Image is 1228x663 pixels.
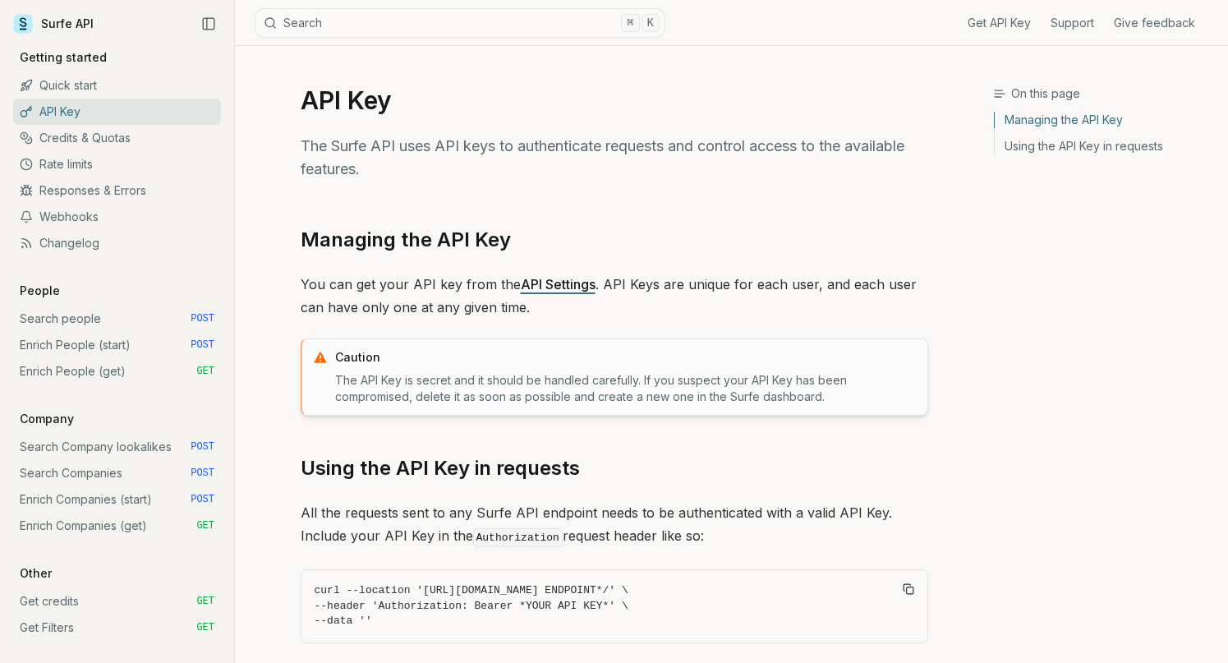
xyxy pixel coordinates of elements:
[13,230,221,256] a: Changelog
[13,306,221,332] a: Search people POST
[13,177,221,204] a: Responses & Errors
[13,434,221,460] a: Search Company lookalikes POST
[191,312,214,325] span: POST
[13,72,221,99] a: Quick start
[968,15,1031,31] a: Get API Key
[1051,15,1094,31] a: Support
[196,12,221,36] button: Collapse Sidebar
[315,583,914,629] code: curl --location '[URL][DOMAIN_NAME] ENDPOINT*/' \ --header 'Authorization: Bearer *YOUR API KEY*'...
[335,372,918,405] p: The API Key is secret and it should be handled carefully. If you suspect your API Key has been co...
[13,125,221,151] a: Credits & Quotas
[473,528,563,547] code: Authorization
[301,501,928,550] p: All the requests sent to any Surfe API endpoint needs to be authenticated with a valid API Key. I...
[995,112,1215,133] a: Managing the API Key
[301,135,928,181] p: The Surfe API uses API keys to authenticate requests and control access to the available features.
[13,565,58,582] p: Other
[196,621,214,634] span: GET
[642,14,660,32] kbd: K
[1114,15,1195,31] a: Give feedback
[196,519,214,532] span: GET
[13,332,221,358] a: Enrich People (start) POST
[521,276,596,292] a: API Settings
[301,227,511,253] a: Managing the API Key
[13,99,221,125] a: API Key
[191,467,214,480] span: POST
[196,595,214,608] span: GET
[13,460,221,486] a: Search Companies POST
[301,273,928,319] p: You can get your API key from the . API Keys are unique for each user, and each user can have onl...
[13,486,221,513] a: Enrich Companies (start) POST
[13,411,80,427] p: Company
[13,204,221,230] a: Webhooks
[621,14,639,32] kbd: ⌘
[896,577,921,601] button: Copy Text
[301,85,928,115] h1: API Key
[13,588,221,615] a: Get credits GET
[13,49,113,66] p: Getting started
[196,365,214,378] span: GET
[993,85,1215,102] h3: On this page
[13,358,221,384] a: Enrich People (get) GET
[191,338,214,352] span: POST
[13,615,221,641] a: Get Filters GET
[255,8,665,38] button: Search⌘K
[13,283,67,299] p: People
[13,151,221,177] a: Rate limits
[335,349,918,366] p: Caution
[191,493,214,506] span: POST
[13,513,221,539] a: Enrich Companies (get) GET
[301,455,580,481] a: Using the API Key in requests
[191,440,214,454] span: POST
[13,12,94,36] a: Surfe API
[995,133,1215,154] a: Using the API Key in requests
